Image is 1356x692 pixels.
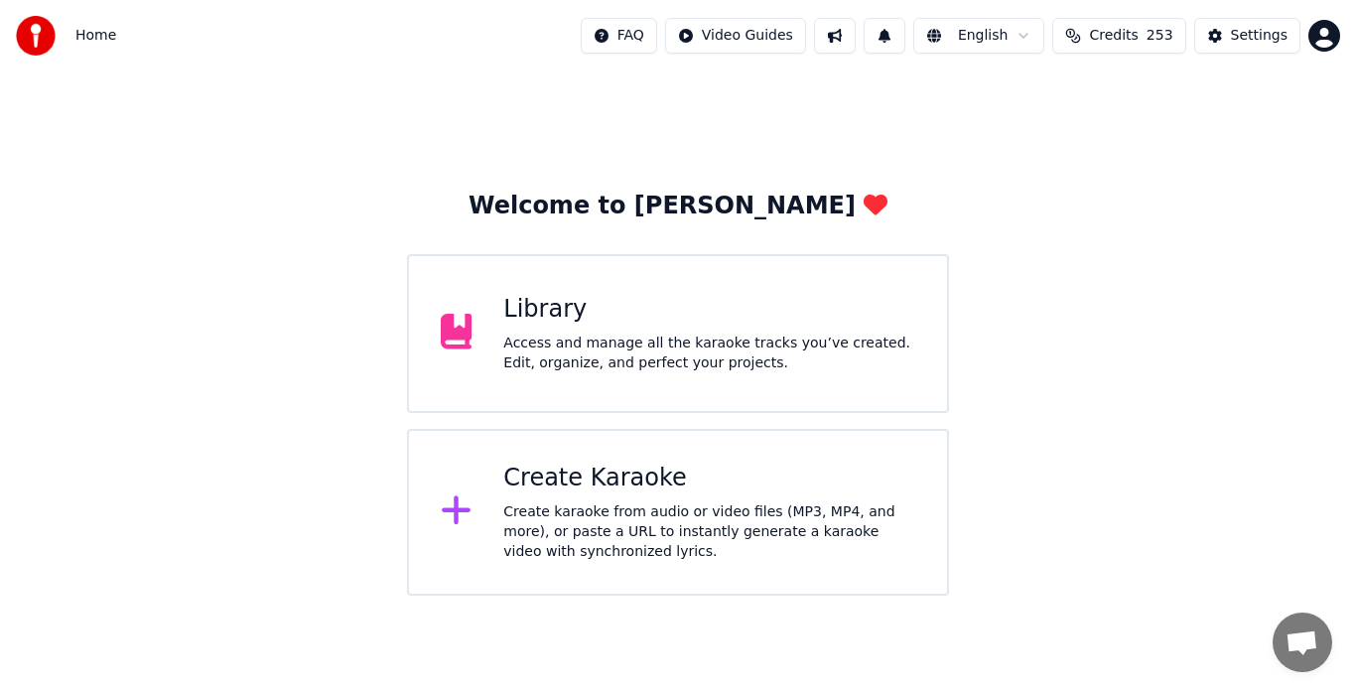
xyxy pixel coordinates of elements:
[503,502,915,562] div: Create karaoke from audio or video files (MP3, MP4, and more), or paste a URL to instantly genera...
[1147,26,1173,46] span: 253
[75,26,116,46] span: Home
[75,26,116,46] nav: breadcrumb
[665,18,806,54] button: Video Guides
[469,191,887,222] div: Welcome to [PERSON_NAME]
[581,18,657,54] button: FAQ
[16,16,56,56] img: youka
[1052,18,1185,54] button: Credits253
[1089,26,1138,46] span: Credits
[503,463,915,494] div: Create Karaoke
[1194,18,1300,54] button: Settings
[1273,613,1332,672] div: Open chat
[503,334,915,373] div: Access and manage all the karaoke tracks you’ve created. Edit, organize, and perfect your projects.
[1231,26,1288,46] div: Settings
[503,294,915,326] div: Library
